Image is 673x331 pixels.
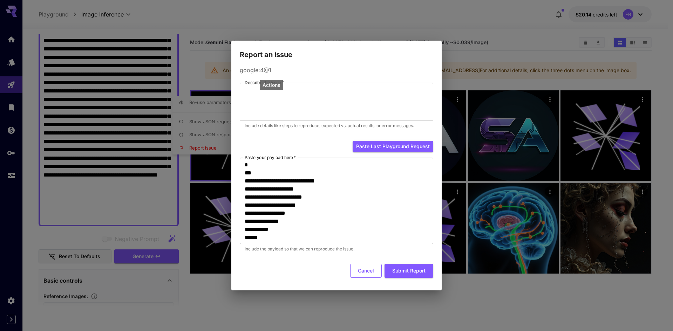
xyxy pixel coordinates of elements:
[353,141,433,152] button: Paste last playground request
[260,80,283,90] div: Actions
[245,80,284,85] label: Describe the issue
[231,41,442,60] h2: Report an issue
[245,246,428,253] p: Include the payload so that we can reproduce the issue.
[350,264,382,278] button: Cancel
[240,66,433,74] p: google:4@1
[245,122,428,129] p: Include details like steps to reproduce, expected vs. actual results, or error messages.
[245,154,296,160] label: Paste your payload here
[385,264,433,278] button: Submit Report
